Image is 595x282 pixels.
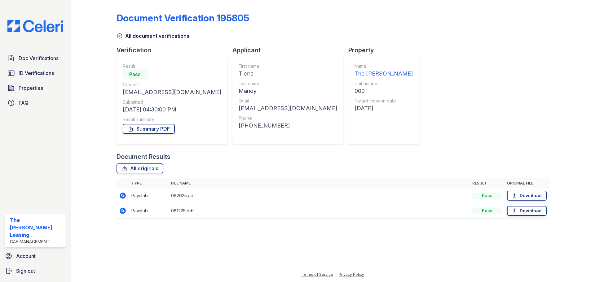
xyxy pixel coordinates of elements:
[505,178,549,188] th: Original file
[10,239,63,245] div: CAF Management
[19,69,54,77] span: ID Verifications
[472,193,502,199] div: Pass
[239,104,337,113] div: [EMAIL_ADDRESS][DOMAIN_NAME]
[302,272,333,277] a: Terms of Service
[355,69,413,78] div: The [PERSON_NAME]
[348,46,424,54] div: Property
[239,63,337,69] div: First name
[472,208,502,214] div: Pass
[5,97,66,109] a: FAQ
[5,67,66,79] a: ID Verifications
[335,272,337,277] div: |
[123,88,221,97] div: [EMAIL_ADDRESS][DOMAIN_NAME]
[239,98,337,104] div: Email
[16,267,35,275] span: Sign out
[123,116,221,123] div: Result summary
[16,252,36,260] span: Account
[123,63,221,69] div: Result
[117,163,163,173] a: All originals
[2,265,68,277] a: Sign out
[123,124,175,134] a: Summary PDF
[355,98,413,104] div: Target move in date
[2,250,68,262] a: Account
[355,80,413,87] div: Unit number
[129,203,169,219] td: Paystub
[355,63,413,78] a: Name The [PERSON_NAME]
[123,69,148,79] div: Pass
[117,32,189,40] a: All document verifications
[507,191,547,201] a: Download
[2,20,68,32] img: CE_Logo_Blue-a8612792a0a2168367f1c8372b55b34899dd931a85d93a1a3d3e32e68fde9ad4.png
[19,54,59,62] span: Doc Verifications
[117,46,232,54] div: Verification
[232,46,348,54] div: Applicant
[169,178,470,188] th: File name
[10,216,63,239] div: The [PERSON_NAME] Leasing
[5,52,66,64] a: Doc Verifications
[19,99,29,106] span: FAQ
[5,82,66,94] a: Properties
[123,105,221,114] div: [DATE] 04:30:00 PM
[355,87,413,95] div: 000
[507,206,547,216] a: Download
[239,87,337,95] div: Manoy
[129,178,169,188] th: Type
[19,84,43,92] span: Properties
[169,188,470,203] td: 082625.pdf
[129,188,169,203] td: Paystub
[355,104,413,113] div: [DATE]
[117,12,249,24] div: Document Verification 195805
[239,80,337,87] div: Last name
[339,272,364,277] a: Privacy Policy
[355,63,413,69] div: Name
[569,257,589,276] iframe: chat widget
[470,178,505,188] th: Result
[123,99,221,105] div: Submitted
[239,121,337,130] div: [PHONE_NUMBER]
[117,152,170,161] div: Document Results
[239,115,337,121] div: Phone
[169,203,470,219] td: 081225.pdf
[123,82,221,88] div: Creator
[239,69,337,78] div: Tierra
